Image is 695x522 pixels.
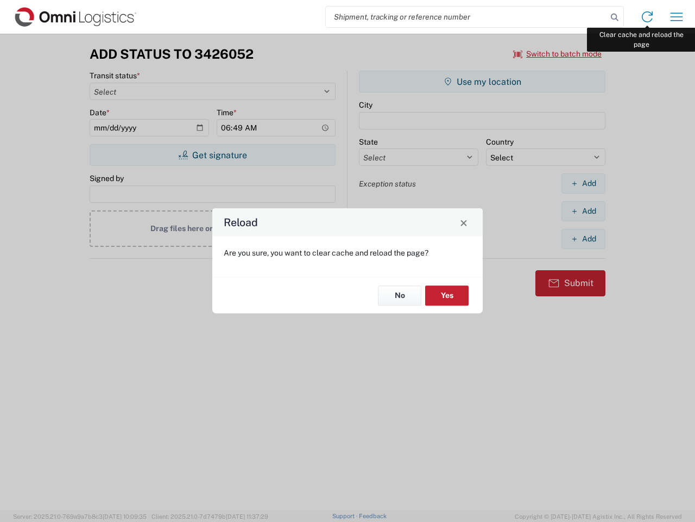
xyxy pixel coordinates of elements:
input: Shipment, tracking or reference number [326,7,607,27]
h4: Reload [224,215,258,231]
button: Yes [425,285,469,306]
button: Close [456,215,471,230]
p: Are you sure, you want to clear cache and reload the page? [224,248,471,258]
button: No [378,285,421,306]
